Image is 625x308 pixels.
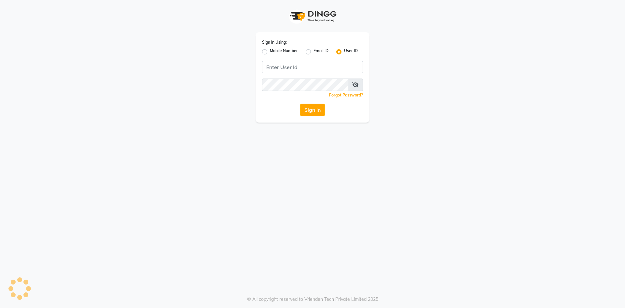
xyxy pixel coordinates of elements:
[262,39,287,45] label: Sign In Using:
[270,48,298,56] label: Mobile Number
[286,7,339,26] img: logo1.svg
[329,93,363,97] a: Forgot Password?
[300,104,325,116] button: Sign In
[313,48,328,56] label: Email ID
[344,48,358,56] label: User ID
[262,79,348,91] input: Username
[262,61,363,73] input: Username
